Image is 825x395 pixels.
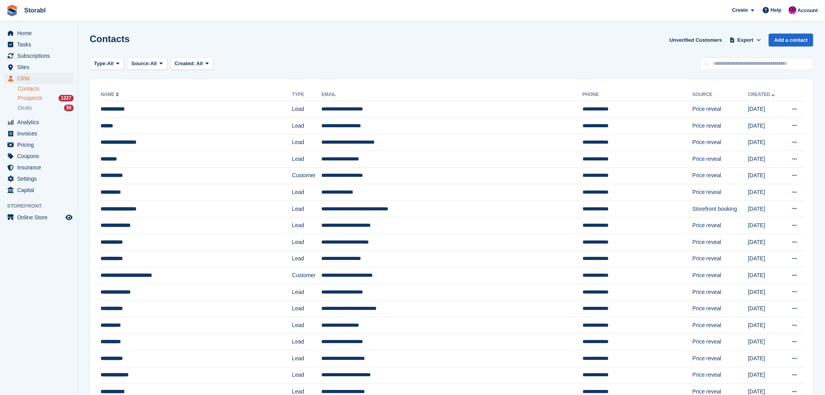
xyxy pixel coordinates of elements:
[292,217,322,234] td: Lead
[17,139,64,150] span: Pricing
[4,212,74,223] a: menu
[4,50,74,61] a: menu
[582,89,692,101] th: Phone
[18,104,32,112] span: Deals
[292,234,322,251] td: Lead
[101,92,120,97] a: Name
[17,212,64,223] span: Online Store
[64,213,74,222] a: Preview store
[17,28,64,39] span: Home
[127,57,167,70] button: Source: All
[748,134,784,151] td: [DATE]
[4,151,74,162] a: menu
[692,117,748,134] td: Price reveal
[748,201,784,217] td: [DATE]
[692,217,748,234] td: Price reveal
[692,167,748,184] td: Price reveal
[292,134,322,151] td: Lead
[292,251,322,267] td: Lead
[748,117,784,134] td: [DATE]
[748,267,784,284] td: [DATE]
[4,28,74,39] a: menu
[692,317,748,334] td: Price reveal
[6,5,18,16] img: stora-icon-8386f47178a22dfd0bd8f6a31ec36ba5ce8667c1dd55bd0f319d3a0aa187defe.svg
[692,367,748,384] td: Price reveal
[748,151,784,167] td: [DATE]
[748,334,784,351] td: [DATE]
[4,39,74,50] a: menu
[170,57,213,70] button: Created: All
[748,317,784,334] td: [DATE]
[292,151,322,167] td: Lead
[748,167,784,184] td: [DATE]
[292,301,322,317] td: Lead
[94,60,107,68] span: Type:
[692,234,748,251] td: Price reveal
[150,60,157,68] span: All
[748,301,784,317] td: [DATE]
[17,39,64,50] span: Tasks
[4,62,74,73] a: menu
[4,139,74,150] a: menu
[292,167,322,184] td: Customer
[748,92,777,97] a: Created
[292,267,322,284] td: Customer
[692,351,748,367] td: Price reveal
[292,317,322,334] td: Lead
[292,184,322,201] td: Lead
[748,217,784,234] td: [DATE]
[90,34,130,44] h1: Contacts
[692,184,748,201] td: Price reveal
[17,185,64,196] span: Capital
[292,334,322,351] td: Lead
[18,85,74,93] a: Contacts
[107,60,114,68] span: All
[748,367,784,384] td: [DATE]
[738,36,754,44] span: Export
[322,89,582,101] th: Email
[748,351,784,367] td: [DATE]
[17,162,64,173] span: Insurance
[21,4,49,17] a: Storabl
[692,89,748,101] th: Source
[18,104,74,112] a: Deals 30
[7,202,78,210] span: Storefront
[58,95,74,101] div: 1227
[4,73,74,84] a: menu
[748,284,784,301] td: [DATE]
[748,101,784,118] td: [DATE]
[748,251,784,267] td: [DATE]
[292,201,322,217] td: Lead
[4,185,74,196] a: menu
[798,7,818,14] span: Account
[769,34,813,46] a: Add a contact
[17,73,64,84] span: CRM
[17,117,64,128] span: Analytics
[292,351,322,367] td: Lead
[771,6,782,14] span: Help
[692,334,748,351] td: Price reveal
[197,60,203,66] span: All
[4,117,74,128] a: menu
[292,89,322,101] th: Type
[666,34,725,46] a: Unverified Customers
[18,94,42,102] span: Prospects
[692,284,748,301] td: Price reveal
[732,6,748,14] span: Create
[728,34,763,46] button: Export
[692,201,748,217] td: Storefront booking
[292,101,322,118] td: Lead
[17,50,64,61] span: Subscriptions
[131,60,150,68] span: Source:
[18,94,74,102] a: Prospects 1227
[692,251,748,267] td: Price reveal
[4,128,74,139] a: menu
[64,105,74,111] div: 30
[17,62,64,73] span: Sites
[292,117,322,134] td: Lead
[748,234,784,251] td: [DATE]
[4,162,74,173] a: menu
[692,134,748,151] td: Price reveal
[4,173,74,184] a: menu
[692,101,748,118] td: Price reveal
